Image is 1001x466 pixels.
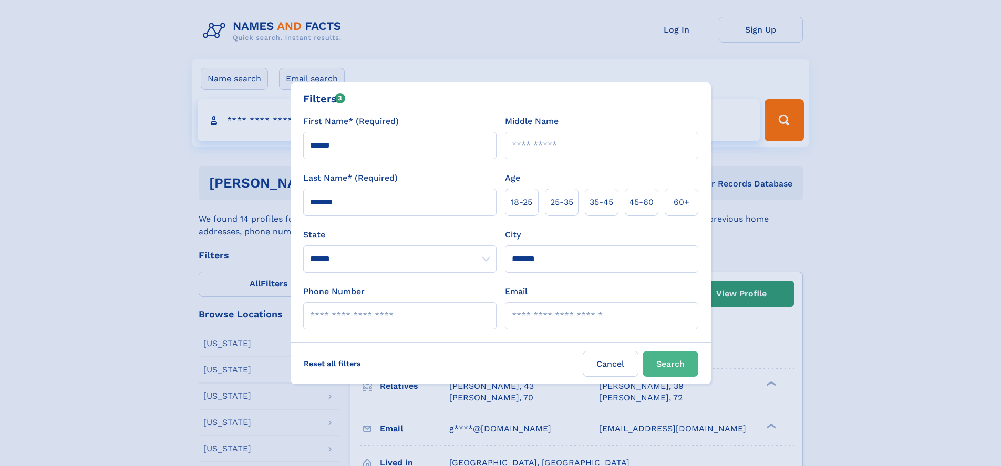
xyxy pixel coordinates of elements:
label: Last Name* (Required) [303,172,398,184]
span: 18‑25 [511,196,532,209]
label: Email [505,285,528,298]
label: First Name* (Required) [303,115,399,128]
label: State [303,229,497,241]
button: Search [643,351,698,377]
label: Middle Name [505,115,559,128]
span: 60+ [674,196,689,209]
span: 25‑35 [550,196,573,209]
label: City [505,229,521,241]
label: Cancel [583,351,638,377]
span: 35‑45 [590,196,613,209]
label: Age [505,172,520,184]
div: Filters [303,91,346,107]
label: Phone Number [303,285,365,298]
span: 45‑60 [629,196,654,209]
label: Reset all filters [297,351,368,376]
